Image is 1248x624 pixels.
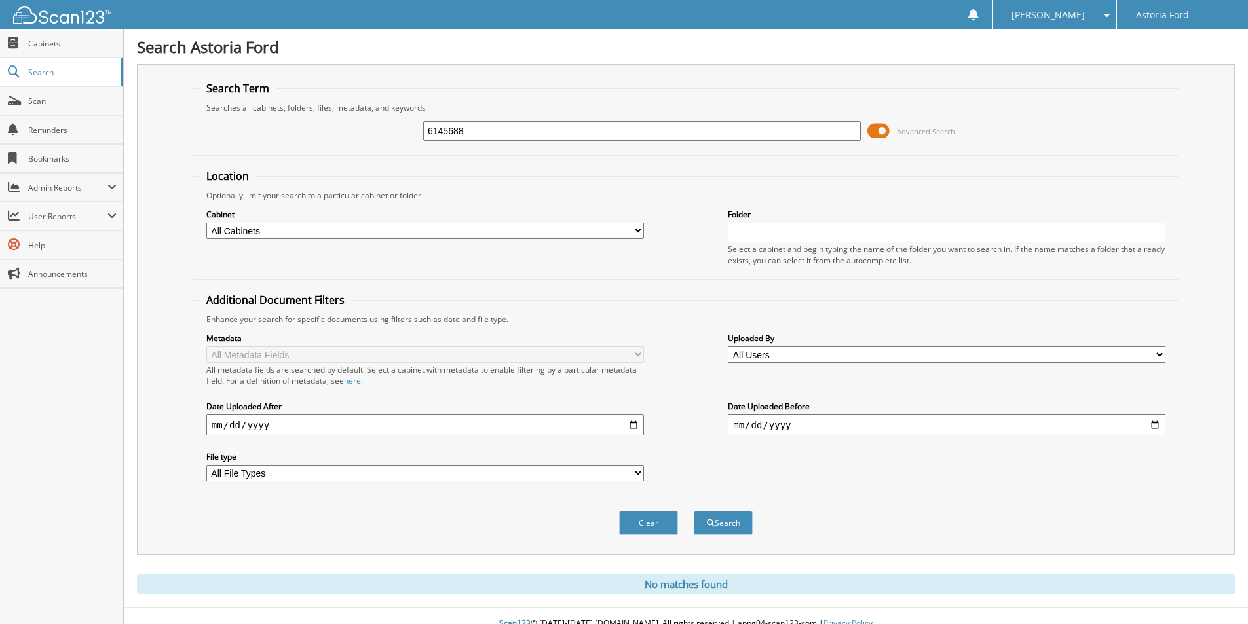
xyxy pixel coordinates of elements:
legend: Additional Document Filters [200,293,351,307]
label: Cabinet [206,209,644,220]
span: Cabinets [28,38,117,49]
label: Date Uploaded After [206,401,644,412]
legend: Search Term [200,81,276,96]
span: Reminders [28,124,117,136]
span: Bookmarks [28,153,117,164]
div: Optionally limit your search to a particular cabinet or folder [200,190,1172,201]
label: Date Uploaded Before [728,401,1165,412]
button: Search [694,511,753,535]
label: Metadata [206,333,644,344]
span: Admin Reports [28,182,107,193]
label: Uploaded By [728,333,1165,344]
div: No matches found [137,574,1235,594]
h1: Search Astoria Ford [137,36,1235,58]
label: Folder [728,209,1165,220]
span: Scan [28,96,117,107]
div: All metadata fields are searched by default. Select a cabinet with metadata to enable filtering b... [206,364,644,386]
span: Search [28,67,115,78]
button: Clear [619,511,678,535]
label: File type [206,451,644,462]
legend: Location [200,169,255,183]
input: start [206,414,644,435]
div: Select a cabinet and begin typing the name of the folder you want to search in. If the name match... [728,244,1165,266]
a: here [344,375,361,386]
span: Help [28,240,117,251]
div: Searches all cabinets, folders, files, metadata, and keywords [200,102,1172,113]
input: end [728,414,1165,435]
span: [PERSON_NAME] [1012,11,1085,19]
span: Astoria Ford [1136,11,1189,19]
div: Enhance your search for specific documents using filters such as date and file type. [200,314,1172,325]
span: Advanced Search [897,126,955,136]
span: User Reports [28,211,107,222]
span: Announcements [28,268,117,280]
img: scan123-logo-white.svg [13,6,111,24]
